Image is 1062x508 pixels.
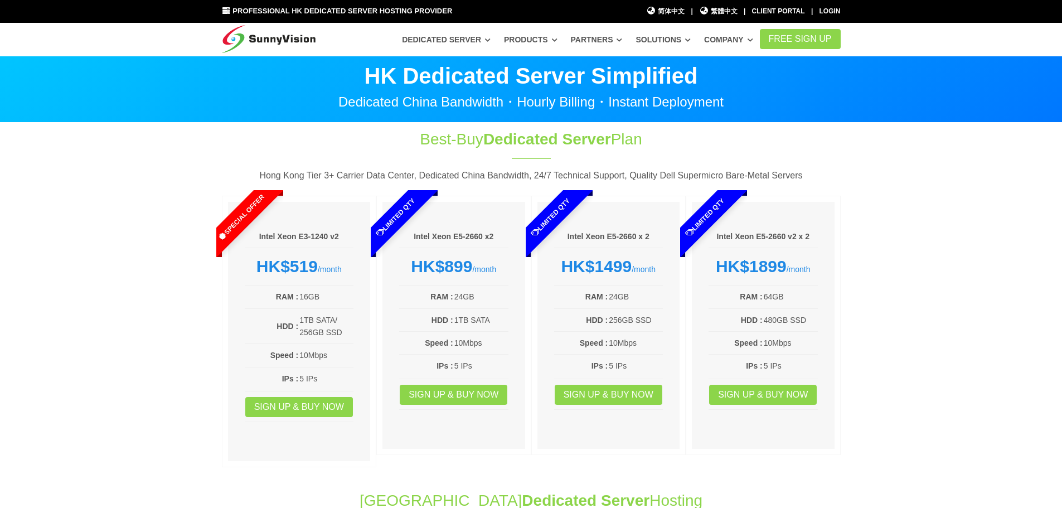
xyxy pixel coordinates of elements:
a: Products [504,30,557,50]
b: RAM : [276,292,298,301]
h6: Intel Xeon E5-2660 x2 [399,231,508,243]
li: | [691,6,692,17]
td: 64GB [763,290,818,303]
a: 繁體中文 [699,6,738,17]
a: Dedicated Server [402,30,491,50]
a: Login [819,7,841,15]
li: | [811,6,813,17]
b: HDD : [277,322,298,331]
td: 10Mbps [608,336,663,350]
span: Professional HK Dedicated Server Hosting Provider [232,7,452,15]
a: Client Portal [752,7,805,15]
strong: HK$1499 [561,257,632,275]
td: 256GB SSD [608,313,663,327]
td: 10Mbps [299,349,353,362]
b: RAM : [430,292,453,301]
b: RAM : [585,292,608,301]
b: HDD : [741,316,763,325]
span: Special Offer [194,171,288,264]
p: HK Dedicated Server Simplified [222,65,841,87]
td: 16GB [299,290,353,303]
span: Dedicated Server [483,130,611,148]
td: 480GB SSD [763,313,818,327]
a: Sign up & Buy Now [400,385,507,405]
b: Speed : [270,351,299,360]
div: /month [245,257,354,277]
a: Sign up & Buy Now [709,385,817,405]
a: FREE Sign Up [760,29,841,49]
h1: Best-Buy Plan [346,128,717,150]
h6: Intel Xeon E5-2660 v2 x 2 [709,231,818,243]
a: Sign up & Buy Now [555,385,662,405]
strong: HK$1899 [716,257,787,275]
td: 10Mbps [454,336,508,350]
h6: Intel Xeon E5-2660 x 2 [554,231,663,243]
b: HDD : [431,316,453,325]
strong: HK$899 [411,257,472,275]
div: /month [399,257,508,277]
td: 5 IPs [299,372,353,385]
strong: HK$519 [256,257,318,275]
a: Company [704,30,753,50]
div: /month [709,257,818,277]
td: 1TB SATA/ 256GB SSD [299,313,353,340]
h6: Intel Xeon E3-1240 v2 [245,231,354,243]
td: 5 IPs [608,359,663,372]
b: RAM : [740,292,762,301]
span: Limited Qty [349,171,443,264]
a: Solutions [636,30,691,50]
li: | [744,6,745,17]
td: 10Mbps [763,336,818,350]
td: 5 IPs [763,359,818,372]
td: 24GB [454,290,508,303]
p: Hong Kong Tier 3+ Carrier Data Center, Dedicated China Bandwidth, 24/7 Technical Support, Quality... [222,168,841,183]
b: IPs : [746,361,763,370]
a: 简体中文 [647,6,685,17]
b: Speed : [580,338,608,347]
td: 5 IPs [454,359,508,372]
td: 1TB SATA [454,313,508,327]
span: Limited Qty [503,171,597,264]
div: /month [554,257,663,277]
b: IPs : [437,361,453,370]
a: Sign up & Buy Now [245,397,353,417]
b: Speed : [425,338,453,347]
span: Limited Qty [658,171,752,264]
b: IPs : [282,374,299,383]
b: IPs : [591,361,608,370]
td: 24GB [608,290,663,303]
b: HDD : [586,316,608,325]
p: Dedicated China Bandwidth・Hourly Billing・Instant Deployment [222,95,841,109]
b: Speed : [734,338,763,347]
a: Partners [571,30,623,50]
